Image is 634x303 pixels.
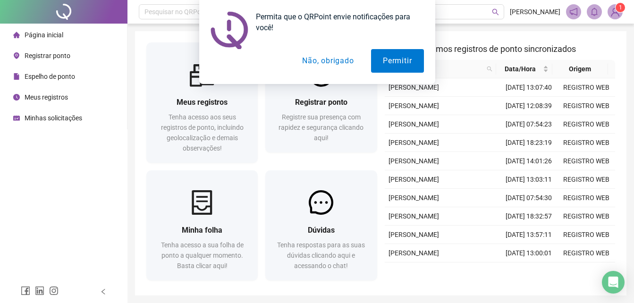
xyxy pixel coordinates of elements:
span: Meus registros [177,98,228,107]
span: [PERSON_NAME] [389,212,439,220]
img: notification icon [211,11,248,49]
span: left [100,288,107,295]
span: instagram [49,286,59,295]
a: Meus registrosTenha acesso aos seus registros de ponto, incluindo geolocalização e demais observa... [146,42,258,163]
td: REGISTRO WEB [558,189,615,207]
td: [DATE] 12:08:39 [500,97,558,115]
td: [DATE] 07:54:30 [500,189,558,207]
td: [DATE] 07:54:23 [500,115,558,134]
td: [DATE] 18:23:19 [500,134,558,152]
a: Minha folhaTenha acesso a sua folha de ponto a qualquer momento. Basta clicar aqui! [146,170,258,280]
td: REGISTRO WEB [558,207,615,226]
span: [PERSON_NAME] [389,194,439,202]
td: [DATE] 13:03:11 [500,170,558,189]
div: Open Intercom Messenger [602,271,625,294]
td: REGISTRO WEB [558,152,615,170]
td: [DATE] 14:01:26 [500,152,558,170]
td: [DATE] 13:00:01 [500,244,558,262]
td: REGISTRO WEB [558,134,615,152]
td: [DATE] 13:07:40 [500,78,558,97]
span: Registre sua presença com rapidez e segurança clicando aqui! [279,113,363,142]
span: [PERSON_NAME] [389,139,439,146]
td: REGISTRO WEB [558,226,615,244]
td: REGISTRO WEB [558,262,615,281]
td: REGISTRO WEB [558,78,615,97]
span: [PERSON_NAME] [389,157,439,165]
span: [PERSON_NAME] [389,231,439,238]
span: facebook [21,286,30,295]
span: Tenha acesso a sua folha de ponto a qualquer momento. Basta clicar aqui! [161,241,244,269]
button: Permitir [371,49,423,73]
span: Dúvidas [308,226,335,235]
span: Tenha acesso aos seus registros de ponto, incluindo geolocalização e demais observações! [161,113,244,152]
span: [PERSON_NAME] [389,176,439,183]
td: [DATE] 07:55:39 [500,262,558,281]
a: DúvidasTenha respostas para as suas dúvidas clicando aqui e acessando o chat! [265,170,377,280]
td: REGISTRO WEB [558,115,615,134]
span: [PERSON_NAME] [389,120,439,128]
span: Meus registros [25,93,68,101]
div: Permita que o QRPoint envie notificações para você! [248,11,424,33]
span: Minha folha [182,226,222,235]
span: Registrar ponto [295,98,347,107]
td: REGISTRO WEB [558,97,615,115]
td: [DATE] 13:57:11 [500,226,558,244]
span: [PERSON_NAME] [389,249,439,257]
a: Registrar pontoRegistre sua presença com rapidez e segurança clicando aqui! [265,42,377,152]
span: schedule [13,115,20,121]
span: [PERSON_NAME] [389,84,439,91]
span: Tenha respostas para as suas dúvidas clicando aqui e acessando o chat! [277,241,365,269]
td: [DATE] 18:32:57 [500,207,558,226]
span: [PERSON_NAME] [389,102,439,109]
span: clock-circle [13,94,20,101]
td: REGISTRO WEB [558,244,615,262]
button: Não, obrigado [290,49,365,73]
span: Minhas solicitações [25,114,82,122]
span: linkedin [35,286,44,295]
td: REGISTRO WEB [558,170,615,189]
